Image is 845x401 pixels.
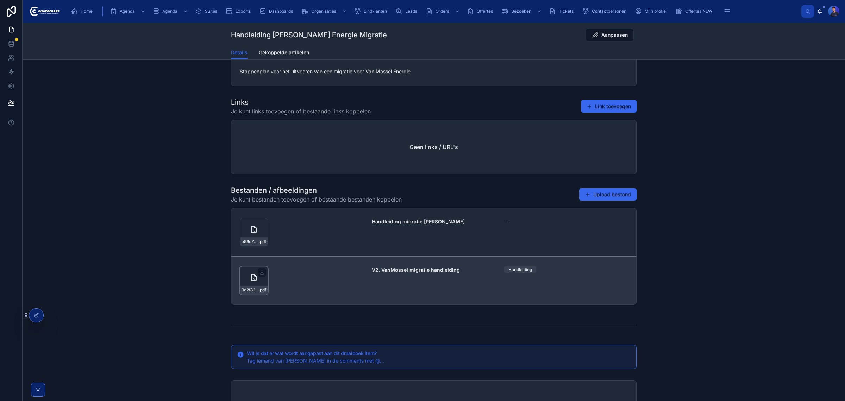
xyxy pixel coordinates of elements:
[81,8,93,14] span: Home
[685,8,712,14] span: Offertes NEW
[372,218,465,224] strong: Handleiding migratie [PERSON_NAME]
[409,143,458,151] h2: Geen links / URL's
[299,5,350,18] a: Organisaties
[645,8,667,14] span: Mijn profiel
[231,107,371,116] span: Je kunt links toevoegen of bestaande links koppelen
[236,8,251,14] span: Exports
[424,5,463,18] a: Orders
[436,8,449,14] span: Orders
[231,195,402,204] span: Je kunt bestanden toevoegen of bestaande bestanden koppelen
[601,31,628,38] span: Aanpassen
[579,188,637,201] button: Upload bestand
[372,267,460,273] strong: V2. VanMossel migratie handleiding
[162,8,177,14] span: Agenda
[108,5,149,18] a: Agenda
[465,5,498,18] a: Offertes
[508,266,532,273] div: Handleiding
[269,8,293,14] span: Dashboards
[120,8,135,14] span: Agenda
[247,357,631,364] div: Tag iemand van kantoor in de comments met @...
[224,5,256,18] a: Exports
[499,5,545,18] a: Bezoeken
[393,5,422,18] a: Leads
[65,4,801,19] div: scrollable content
[504,218,508,225] span: --
[259,287,266,293] span: .pdf
[586,29,634,41] button: Aanpassen
[247,358,384,364] span: Tag iemand van [PERSON_NAME] in de comments met @...
[247,351,631,356] h5: Wil je dat er wat wordt aangepast aan dit draaiboek item?
[364,8,387,14] span: Eindklanten
[580,5,631,18] a: Contactpersonen
[477,8,493,14] span: Offertes
[559,8,574,14] span: Tickets
[28,6,60,17] img: App logo
[242,239,259,245] span: e59e797e-c3bd-41aa-bb64-1f46fbb6ee6e-Migratie-van-Mossel
[242,287,259,293] span: 9d2f8257-5429-4213-b81b-5a99efcda375-Migratie-van-Mossel
[205,8,217,14] span: Suites
[231,185,402,195] h1: Bestanden / afbeeldingen
[69,5,98,18] a: Home
[231,30,387,40] h1: Handleiding [PERSON_NAME] Energie Migratie
[581,100,637,113] button: Link toevoegen
[193,5,222,18] a: Suites
[259,49,309,56] span: Gekoppelde artikelen
[673,5,717,18] a: Offertes NEW
[633,5,672,18] a: Mijn profiel
[231,97,371,107] h1: Links
[405,8,417,14] span: Leads
[311,8,336,14] span: Organisaties
[231,46,248,60] a: Details
[259,46,309,60] a: Gekoppelde artikelen
[257,5,298,18] a: Dashboards
[150,5,192,18] a: Agenda
[231,49,248,56] span: Details
[511,8,531,14] span: Bezoeken
[240,68,628,75] span: Stappenplan voor het uitvoeren van een migratie voor Van Mossel Energie
[259,239,266,245] span: .pdf
[547,5,578,18] a: Tickets
[592,8,626,14] span: Contactpersonen
[352,5,392,18] a: Eindklanten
